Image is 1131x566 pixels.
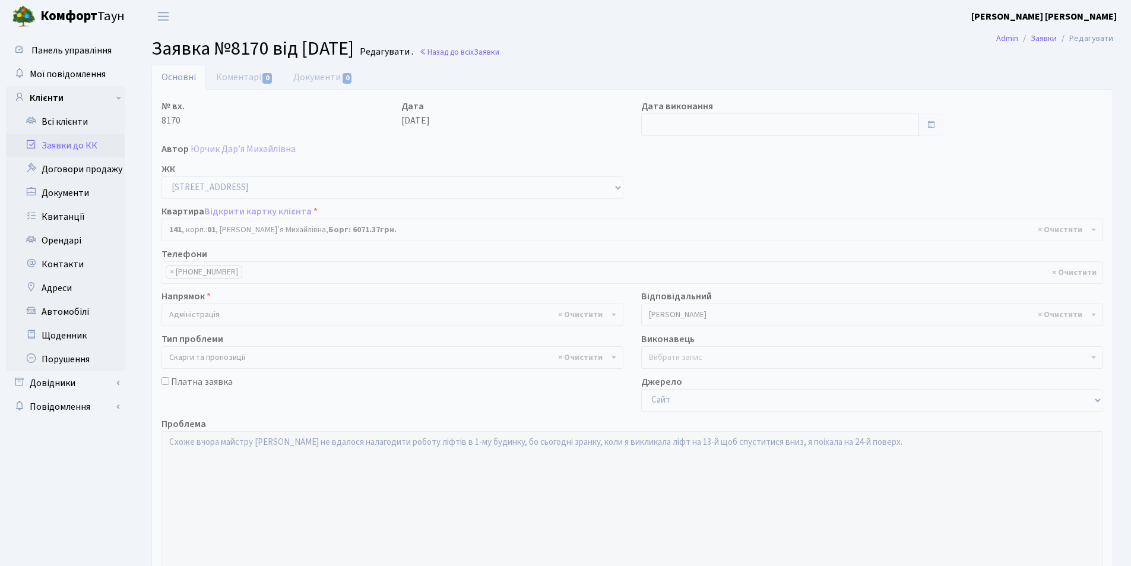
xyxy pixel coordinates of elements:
small: Редагувати . [357,46,413,58]
label: Автор [161,142,189,156]
span: Видалити всі елементи [558,352,603,363]
div: [DATE] [392,99,632,136]
label: Напрямок [161,289,211,303]
a: Порушення [6,347,125,371]
a: Відкрити картку клієнта [204,205,312,218]
span: Видалити всі елементи [1052,267,1097,279]
a: Основні [151,65,206,90]
a: Документи [6,181,125,205]
label: Проблема [161,417,206,431]
a: Договори продажу [6,157,125,181]
label: ЖК [161,162,175,176]
b: Борг: 6071.37грн. [328,224,397,236]
b: [PERSON_NAME] [PERSON_NAME] [971,10,1117,23]
a: Квитанції [6,205,125,229]
b: 141 [169,224,182,236]
a: Панель управління [6,39,125,62]
nav: breadcrumb [978,26,1131,51]
label: Дата виконання [641,99,713,113]
a: Назад до всіхЗаявки [419,46,499,58]
button: Переключити навігацію [148,7,178,26]
span: <b>141</b>, корп.: <b>01</b>, Юрчик Дар’я Михайлівна, <b>Борг: 6071.37грн.</b> [169,224,1088,236]
img: logo.png [12,5,36,29]
a: [PERSON_NAME] [PERSON_NAME] [971,10,1117,24]
span: Синельник С.В. [641,303,1103,326]
a: Коментарі [206,65,283,90]
a: Admin [996,32,1018,45]
a: Мої повідомлення [6,62,125,86]
span: Скарги та пропозиції [161,346,623,369]
span: Адміністрація [161,303,623,326]
span: Видалити всі елементи [1038,309,1082,321]
span: Панель управління [31,44,112,57]
label: Тип проблеми [161,332,223,346]
a: Заявки [1031,32,1057,45]
label: Відповідальний [641,289,712,303]
a: Контакти [6,252,125,276]
a: Клієнти [6,86,125,110]
a: Довідники [6,371,125,395]
label: Дата [401,99,424,113]
a: Заявки до КК [6,134,125,157]
a: Автомобілі [6,300,125,324]
span: <b>141</b>, корп.: <b>01</b>, Юрчик Дар’я Михайлівна, <b>Борг: 6071.37грн.</b> [161,219,1103,241]
a: Адреси [6,276,125,300]
b: Комфорт [40,7,97,26]
label: Платна заявка [171,375,233,389]
a: Орендарі [6,229,125,252]
span: Адміністрація [169,309,609,321]
span: Синельник С.В. [649,309,1088,321]
div: 8170 [153,99,392,136]
span: Заявки [474,46,499,58]
span: Мої повідомлення [30,68,106,81]
a: Повідомлення [6,395,125,419]
a: Всі клієнти [6,110,125,134]
label: Телефони [161,247,207,261]
label: Квартира [161,204,318,219]
a: Документи [283,65,363,90]
span: Таун [40,7,125,27]
li: Редагувати [1057,32,1113,45]
a: Юрчик Дар’я Михайлівна [191,143,296,156]
a: Щоденник [6,324,125,347]
span: Скарги та пропозиції [169,352,609,363]
label: № вх. [161,99,185,113]
span: Видалити всі елементи [558,309,603,321]
span: Заявка №8170 від [DATE] [151,35,354,62]
span: × [170,266,174,278]
li: +380503578440 [166,265,242,279]
label: Виконавець [641,332,695,346]
label: Джерело [641,375,682,389]
span: 0 [343,73,352,84]
span: 0 [262,73,272,84]
span: Видалити всі елементи [1038,224,1082,236]
b: 01 [207,224,216,236]
span: Вибрати запис [649,352,702,363]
